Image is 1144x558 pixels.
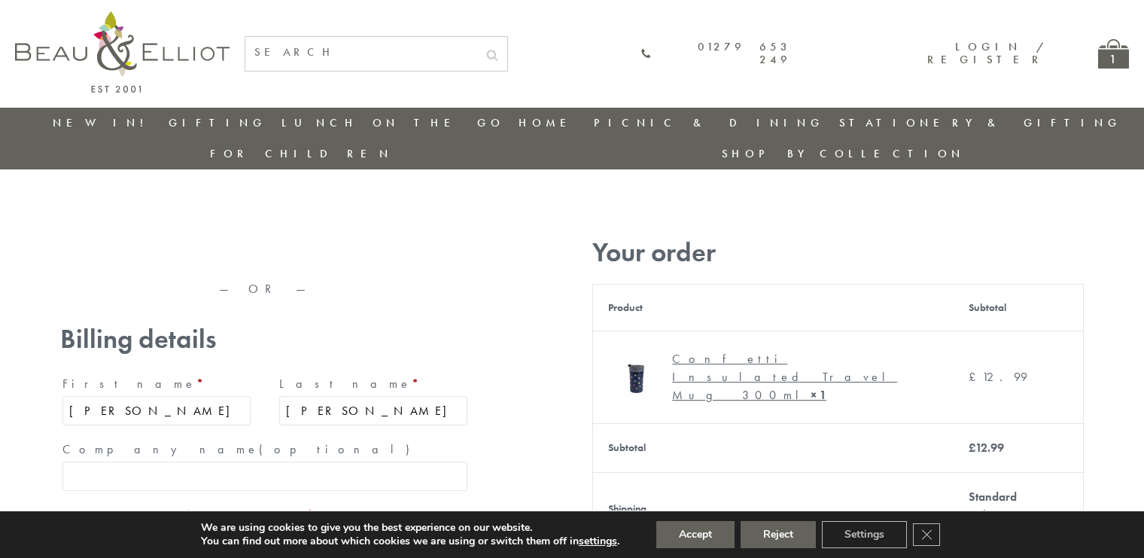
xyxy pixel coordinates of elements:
[969,369,982,385] span: £
[259,441,418,457] span: (optional)
[839,115,1121,130] a: Stationery & Gifting
[954,284,1083,331] th: Subtotal
[201,535,619,548] p: You can find out more about which cookies we are using or switch them off in .
[593,284,954,331] th: Product
[969,440,1004,456] bdi: 12.99
[656,521,735,548] button: Accept
[62,438,467,462] label: Company name
[913,523,940,546] button: Close GDPR Cookie Banner
[519,115,579,130] a: Home
[672,350,927,404] div: Confetti Insulated Travel Mug 300ml
[593,472,954,545] th: Shipping
[822,521,907,548] button: Settings
[210,146,393,161] a: For Children
[927,39,1045,67] a: Login / Register
[608,346,665,403] img: Confetti Insulated Travel Mug 350ml
[579,535,617,548] button: settings
[969,440,975,456] span: £
[1098,39,1129,69] a: 1
[592,237,1084,268] h3: Your order
[594,115,824,130] a: Picnic & Dining
[593,423,954,472] th: Subtotal
[1016,507,1023,523] span: £
[60,324,470,355] h3: Billing details
[640,41,791,67] a: 01279 653 249
[279,372,467,396] label: Last name
[57,231,473,267] iframe: Secure express checkout frame
[811,387,826,403] strong: × 1
[62,372,251,396] label: First name
[969,369,1027,385] bdi: 12.99
[608,346,939,408] a: Confetti Insulated Travel Mug 350ml Confetti Insulated Travel Mug 300ml× 1
[1016,507,1046,523] bdi: 3.95
[741,521,816,548] button: Reject
[201,521,619,535] p: We are using cookies to give you the best experience on our website.
[281,115,504,130] a: Lunch On The Go
[169,115,266,130] a: Gifting
[15,11,230,93] img: logo
[245,37,477,68] input: SEARCH
[53,115,154,130] a: New in!
[60,282,470,296] p: — OR —
[969,489,1046,523] label: Standard Delivery:
[722,146,965,161] a: Shop by collection
[62,503,467,527] label: Country / Region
